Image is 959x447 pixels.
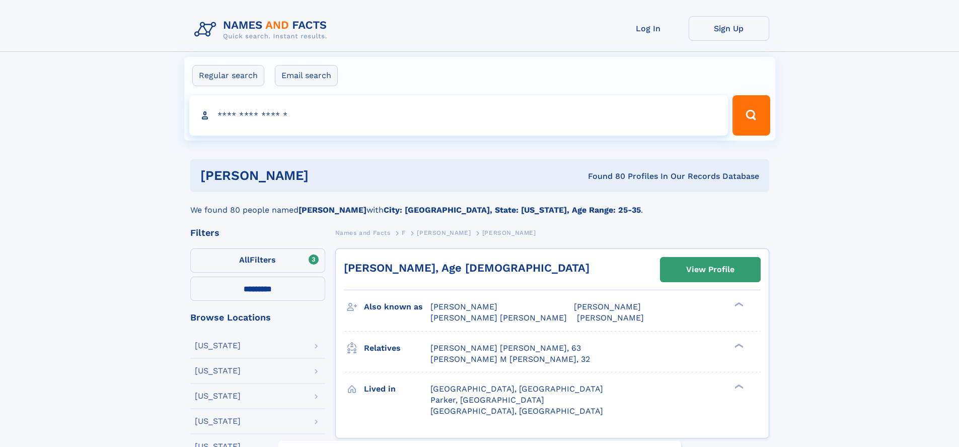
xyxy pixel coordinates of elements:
[195,342,241,350] div: [US_STATE]
[200,169,449,182] h1: [PERSON_NAME]
[344,262,589,274] a: [PERSON_NAME], Age [DEMOGRAPHIC_DATA]
[299,205,366,215] b: [PERSON_NAME]
[402,229,406,236] span: F
[195,367,241,375] div: [US_STATE]
[335,226,391,239] a: Names and Facts
[275,65,338,86] label: Email search
[686,258,734,281] div: View Profile
[732,383,744,390] div: ❯
[732,301,744,308] div: ❯
[364,380,430,398] h3: Lived in
[732,95,770,136] button: Search Button
[189,95,728,136] input: search input
[430,384,603,394] span: [GEOGRAPHIC_DATA], [GEOGRAPHIC_DATA]
[482,229,536,236] span: [PERSON_NAME]
[430,313,567,323] span: [PERSON_NAME] [PERSON_NAME]
[448,171,759,182] div: Found 80 Profiles In Our Records Database
[430,302,497,311] span: [PERSON_NAME]
[190,228,325,237] div: Filters
[577,313,644,323] span: [PERSON_NAME]
[732,342,744,349] div: ❯
[417,229,471,236] span: [PERSON_NAME]
[660,258,760,282] a: View Profile
[190,192,769,216] div: We found 80 people named with .
[195,417,241,425] div: [US_STATE]
[364,340,430,357] h3: Relatives
[608,16,689,41] a: Log In
[430,354,590,365] a: [PERSON_NAME] M [PERSON_NAME], 32
[190,248,325,273] label: Filters
[417,226,471,239] a: [PERSON_NAME]
[402,226,406,239] a: F
[430,395,544,405] span: Parker, [GEOGRAPHIC_DATA]
[190,313,325,322] div: Browse Locations
[364,298,430,315] h3: Also known as
[430,406,603,416] span: [GEOGRAPHIC_DATA], [GEOGRAPHIC_DATA]
[384,205,641,215] b: City: [GEOGRAPHIC_DATA], State: [US_STATE], Age Range: 25-35
[192,65,264,86] label: Regular search
[239,255,250,265] span: All
[574,302,641,311] span: [PERSON_NAME]
[430,343,581,354] a: [PERSON_NAME] [PERSON_NAME], 63
[195,392,241,400] div: [US_STATE]
[190,16,335,43] img: Logo Names and Facts
[689,16,769,41] a: Sign Up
